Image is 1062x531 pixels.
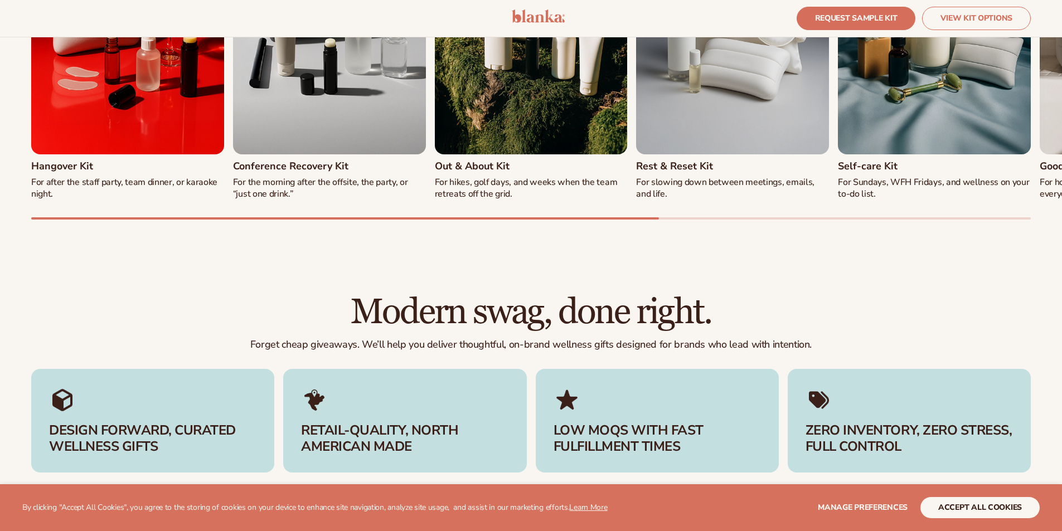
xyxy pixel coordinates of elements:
[838,161,898,172] h3: Self-care Kit
[554,387,580,413] img: Shopify Image 17
[22,503,608,513] p: By clicking "Accept All Cookies", you agree to the storing of cookies on your device to enhance s...
[818,502,908,513] span: Manage preferences
[512,9,565,27] a: logo
[838,177,1031,200] p: For Sundays, WFH Fridays, and wellness on your to-do list.
[301,422,508,455] h3: RETAIL-QUALITY, NORTH AMERICAN MADE
[31,338,1031,351] p: Forget cheap giveaways. We’ll help you deliver thoughtful, on-brand wellness gifts designed for b...
[569,502,607,513] a: Learn More
[806,422,1013,455] h3: ZERO INVENTORY, ZERO STRESS, FULL CONTROL
[233,177,426,200] p: For the morning after the offsite, the party, or “just one drink.”
[636,177,829,200] p: For slowing down between meetings, emails, and life.
[636,161,713,172] h3: Rest & Reset Kit
[554,422,761,455] h3: LOW MOQS WITH FAST FULFILLMENT TIMES
[49,422,256,455] h3: DESIGN FORWARD, CURATED WELLNESS GIFTS
[31,161,93,172] h3: Hangover Kit
[435,177,628,200] p: For hikes, golf days, and weeks when the team retreats off the grid.
[818,497,908,518] button: Manage preferences
[49,387,76,413] img: Shopify Image 15
[233,161,348,172] h3: Conference Recovery Kit
[806,387,832,413] img: Shopify Image 18
[435,161,510,172] h3: Out & About Kit
[922,7,1031,30] a: VIEW KIT OPTIONS
[31,177,224,200] p: For after the staff party, team dinner, or karaoke night.
[920,497,1040,518] button: accept all cookies
[512,9,565,23] img: logo
[797,7,916,30] a: REQUEST SAMPLE KIT
[301,387,328,413] img: Shopify Image 16
[31,294,1031,331] h2: Modern swag, done right.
